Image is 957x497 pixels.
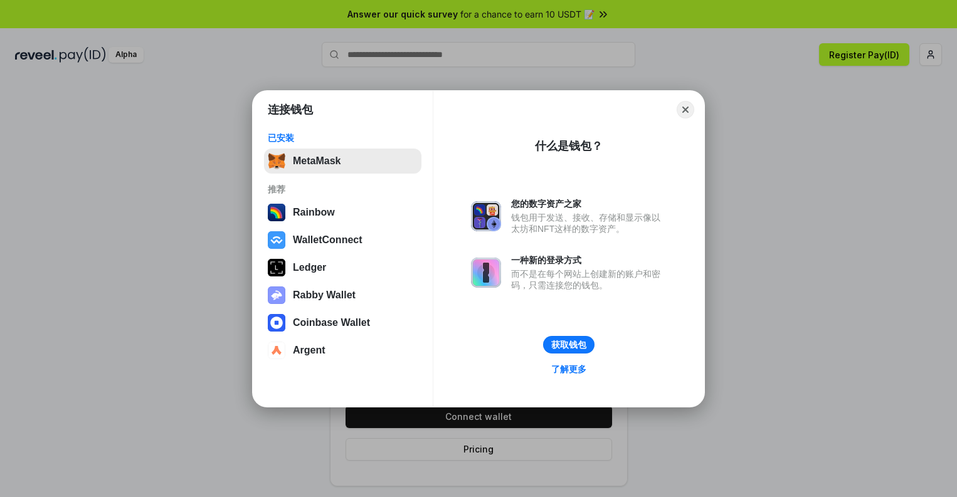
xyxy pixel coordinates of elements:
div: Rainbow [293,207,335,218]
div: Coinbase Wallet [293,317,370,328]
div: Rabby Wallet [293,290,356,301]
img: svg+xml,%3Csvg%20fill%3D%22none%22%20height%3D%2233%22%20viewBox%3D%220%200%2035%2033%22%20width%... [268,152,285,170]
img: svg+xml,%3Csvg%20xmlns%3D%22http%3A%2F%2Fwww.w3.org%2F2000%2Fsvg%22%20fill%3D%22none%22%20viewBox... [471,201,501,231]
img: svg+xml,%3Csvg%20width%3D%2228%22%20height%3D%2228%22%20viewBox%3D%220%200%2028%2028%22%20fill%3D... [268,231,285,249]
div: MetaMask [293,155,341,167]
div: 获取钱包 [551,339,586,350]
div: 一种新的登录方式 [511,254,667,266]
a: 了解更多 [544,361,594,377]
button: 获取钱包 [543,336,595,353]
button: Rainbow [264,200,421,225]
div: 了解更多 [551,364,586,375]
button: WalletConnect [264,228,421,253]
button: Ledger [264,255,421,280]
img: svg+xml,%3Csvg%20xmlns%3D%22http%3A%2F%2Fwww.w3.org%2F2000%2Fsvg%22%20fill%3D%22none%22%20viewBox... [471,258,501,288]
img: svg+xml,%3Csvg%20xmlns%3D%22http%3A%2F%2Fwww.w3.org%2F2000%2Fsvg%22%20fill%3D%22none%22%20viewBox... [268,286,285,304]
button: Argent [264,338,421,363]
div: Argent [293,345,325,356]
div: Ledger [293,262,326,273]
img: svg+xml,%3Csvg%20width%3D%2228%22%20height%3D%2228%22%20viewBox%3D%220%200%2028%2028%22%20fill%3D... [268,342,285,359]
div: 钱包用于发送、接收、存储和显示像以太坊和NFT这样的数字资产。 [511,212,667,234]
img: svg+xml,%3Csvg%20width%3D%2228%22%20height%3D%2228%22%20viewBox%3D%220%200%2028%2028%22%20fill%3D... [268,314,285,332]
div: 您的数字资产之家 [511,198,667,209]
div: 而不是在每个网站上创建新的账户和密码，只需连接您的钱包。 [511,268,667,291]
img: svg+xml,%3Csvg%20xmlns%3D%22http%3A%2F%2Fwww.w3.org%2F2000%2Fsvg%22%20width%3D%2228%22%20height%3... [268,259,285,276]
button: Coinbase Wallet [264,310,421,335]
div: 已安装 [268,132,418,144]
div: WalletConnect [293,234,362,246]
h1: 连接钱包 [268,102,313,117]
button: Close [677,101,694,118]
div: 什么是钱包？ [535,139,603,154]
button: Rabby Wallet [264,283,421,308]
div: 推荐 [268,184,418,195]
img: svg+xml,%3Csvg%20width%3D%22120%22%20height%3D%22120%22%20viewBox%3D%220%200%20120%20120%22%20fil... [268,204,285,221]
button: MetaMask [264,149,421,174]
